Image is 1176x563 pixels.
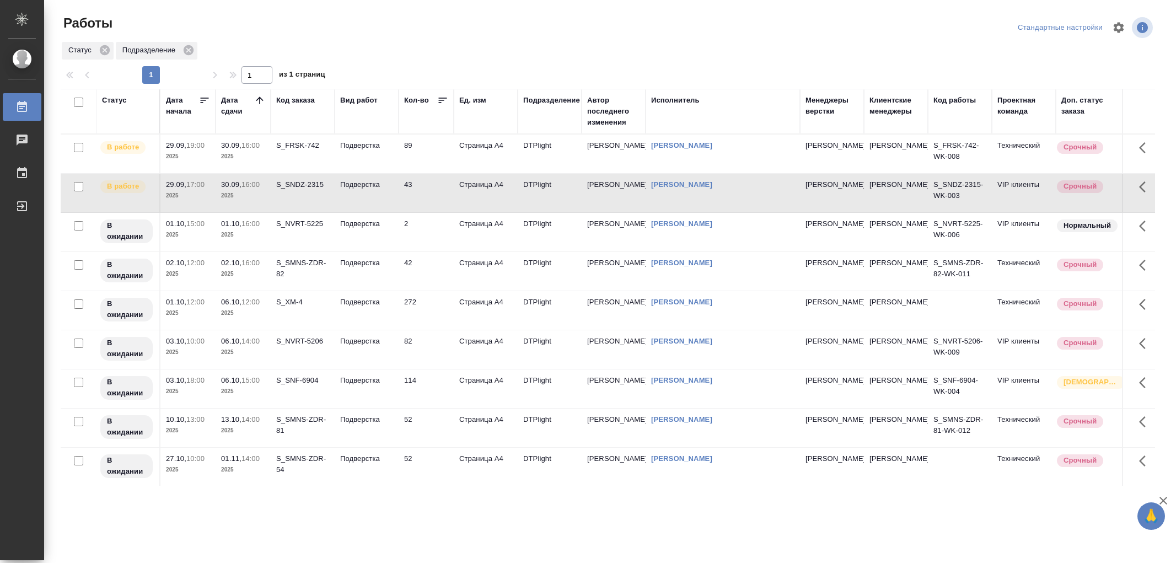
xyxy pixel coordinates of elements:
[276,297,329,308] div: S_XM-4
[1132,330,1159,357] button: Здесь прячутся важные кнопки
[276,140,329,151] div: S_FRSK-742
[186,298,205,306] p: 12:00
[454,369,518,408] td: Страница А4
[651,141,712,149] a: [PERSON_NAME]
[221,376,241,384] p: 06.10,
[806,218,858,229] p: [PERSON_NAME]
[166,454,186,463] p: 27.10,
[587,95,640,128] div: Автор последнего изменения
[221,337,241,345] p: 06.10,
[806,453,858,464] p: [PERSON_NAME]
[1064,181,1097,192] p: Срочный
[241,219,260,228] p: 16:00
[102,95,127,106] div: Статус
[1064,337,1097,348] p: Срочный
[399,448,454,486] td: 52
[651,180,712,189] a: [PERSON_NAME]
[992,291,1056,330] td: Технический
[221,259,241,267] p: 02.10,
[992,409,1056,447] td: Технический
[186,376,205,384] p: 18:00
[107,259,146,281] p: В ожидании
[518,291,582,330] td: DTPlight
[651,95,700,106] div: Исполнитель
[107,220,146,242] p: В ожидании
[166,259,186,267] p: 02.10,
[68,45,95,56] p: Статус
[340,218,393,229] p: Подверстка
[806,95,858,117] div: Менеджеры верстки
[518,369,582,408] td: DTPlight
[276,218,329,229] div: S_NVRT-5225
[241,259,260,267] p: 16:00
[221,229,265,240] p: 2025
[107,298,146,320] p: В ожидании
[864,174,928,212] td: [PERSON_NAME]
[933,95,976,106] div: Код работы
[221,347,265,358] p: 2025
[806,375,858,386] p: [PERSON_NAME]
[459,95,486,106] div: Ед. изм
[651,337,712,345] a: [PERSON_NAME]
[107,337,146,360] p: В ожидании
[518,409,582,447] td: DTPlight
[928,135,992,173] td: S_FRSK-742-WK-008
[186,415,205,423] p: 13:00
[399,369,454,408] td: 114
[454,174,518,212] td: Страница А4
[221,219,241,228] p: 01.10,
[518,135,582,173] td: DTPlight
[928,330,992,369] td: S_NVRT-5206-WK-009
[523,95,580,106] div: Подразделение
[221,95,254,117] div: Дата сдачи
[241,337,260,345] p: 14:00
[241,180,260,189] p: 16:00
[992,213,1056,251] td: VIP клиенты
[221,415,241,423] p: 13.10,
[166,229,210,240] p: 2025
[166,151,210,162] p: 2025
[1064,142,1097,153] p: Срочный
[1015,19,1105,36] div: split button
[99,258,154,283] div: Исполнитель назначен, приступать к работе пока рано
[1064,455,1097,466] p: Срочный
[340,95,378,106] div: Вид работ
[276,375,329,386] div: S_SNF-6904
[340,336,393,347] p: Подверстка
[1064,220,1111,231] p: Нормальный
[186,180,205,189] p: 17:00
[221,269,265,280] p: 2025
[454,135,518,173] td: Страница А4
[116,42,197,60] div: Подразделение
[864,135,928,173] td: [PERSON_NAME]
[166,219,186,228] p: 01.10,
[399,213,454,251] td: 2
[276,179,329,190] div: S_SNDZ-2315
[582,369,646,408] td: [PERSON_NAME]
[454,252,518,291] td: Страница А4
[997,95,1050,117] div: Проектная команда
[166,464,210,475] p: 2025
[651,415,712,423] a: [PERSON_NAME]
[518,448,582,486] td: DTPlight
[992,252,1056,291] td: Технический
[166,180,186,189] p: 29.09,
[99,453,154,479] div: Исполнитель назначен, приступать к работе пока рано
[992,135,1056,173] td: Технический
[1132,252,1159,278] button: Здесь прячутся важные кнопки
[864,252,928,291] td: [PERSON_NAME]
[1132,135,1159,161] button: Здесь прячутся важные кнопки
[166,190,210,201] p: 2025
[61,14,112,32] span: Работы
[992,174,1056,212] td: VIP клиенты
[122,45,179,56] p: Подразделение
[864,448,928,486] td: [PERSON_NAME]
[166,95,199,117] div: Дата начала
[651,376,712,384] a: [PERSON_NAME]
[107,455,146,477] p: В ожидании
[864,213,928,251] td: [PERSON_NAME]
[166,347,210,358] p: 2025
[340,414,393,425] p: Подверстка
[992,330,1056,369] td: VIP клиенты
[454,448,518,486] td: Страница А4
